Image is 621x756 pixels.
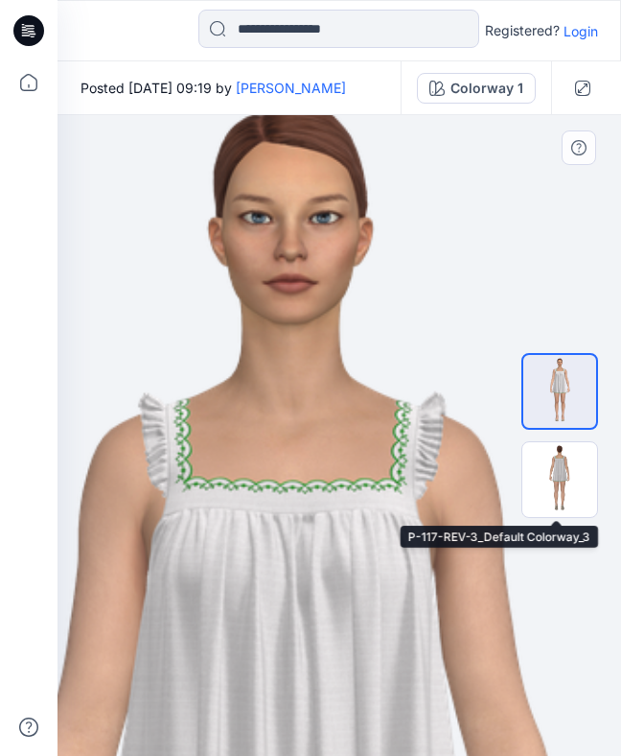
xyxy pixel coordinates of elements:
div: Colorway 1 [450,78,523,99]
p: Registered? [485,19,560,42]
span: Posted [DATE] 09:19 by [80,78,346,98]
a: [PERSON_NAME] [236,80,346,96]
img: P-117-REV-3_Default Colorway_1 [523,355,596,428]
img: P-117-REV-3_Default Colorway_3 [522,442,597,517]
button: Colorway 1 [417,73,536,104]
p: Login [563,21,598,41]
